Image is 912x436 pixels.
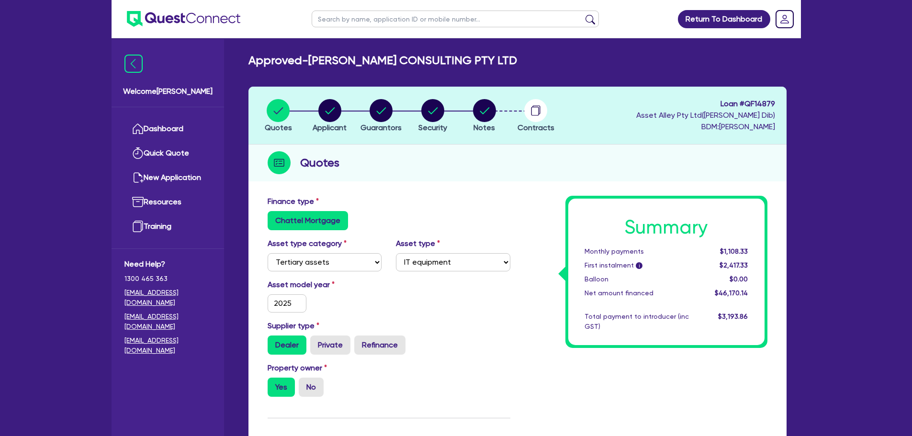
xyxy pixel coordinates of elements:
[124,166,211,190] a: New Application
[718,313,748,320] span: $3,193.86
[473,123,495,132] span: Notes
[124,258,211,270] span: Need Help?
[124,55,143,73] img: icon-menu-close
[577,274,696,284] div: Balloon
[577,288,696,298] div: Net amount financed
[312,99,347,134] button: Applicant
[312,11,599,27] input: Search by name, application ID or mobile number...
[248,54,517,67] h2: Approved - [PERSON_NAME] CONSULTING PTY LTD
[123,86,213,97] span: Welcome [PERSON_NAME]
[636,98,775,110] span: Loan # QF14879
[265,123,292,132] span: Quotes
[360,123,402,132] span: Guarantors
[124,214,211,239] a: Training
[124,141,211,166] a: Quick Quote
[730,275,748,283] span: $0.00
[418,123,447,132] span: Security
[517,99,555,134] button: Contracts
[396,238,440,249] label: Asset type
[268,378,295,397] label: Yes
[268,362,327,374] label: Property owner
[585,216,748,239] h1: Summary
[124,190,211,214] a: Resources
[678,10,770,28] a: Return To Dashboard
[418,99,448,134] button: Security
[132,147,144,159] img: quick-quote
[260,279,389,291] label: Asset model year
[124,335,211,356] a: [EMAIL_ADDRESS][DOMAIN_NAME]
[124,288,211,308] a: [EMAIL_ADDRESS][DOMAIN_NAME]
[577,246,696,257] div: Monthly payments
[268,196,319,207] label: Finance type
[313,123,347,132] span: Applicant
[264,99,293,134] button: Quotes
[772,7,797,32] a: Dropdown toggle
[132,172,144,183] img: new-application
[124,117,211,141] a: Dashboard
[127,11,240,27] img: quest-connect-logo-blue
[577,260,696,270] div: First instalment
[268,335,306,355] label: Dealer
[132,196,144,208] img: resources
[720,247,748,255] span: $1,108.33
[636,262,642,269] span: i
[268,151,291,174] img: step-icon
[354,335,405,355] label: Refinance
[636,111,775,120] span: Asset Alley Pty Ltd ( [PERSON_NAME] Dib )
[124,312,211,332] a: [EMAIL_ADDRESS][DOMAIN_NAME]
[715,289,748,297] span: $46,170.14
[577,312,696,332] div: Total payment to introducer (inc GST)
[518,123,554,132] span: Contracts
[720,261,748,269] span: $2,417.33
[636,121,775,133] span: BDM: [PERSON_NAME]
[124,274,211,284] span: 1300 465 363
[268,238,347,249] label: Asset type category
[132,221,144,232] img: training
[268,211,348,230] label: Chattel Mortgage
[360,99,402,134] button: Guarantors
[310,335,350,355] label: Private
[300,154,339,171] h2: Quotes
[299,378,324,397] label: No
[473,99,496,134] button: Notes
[268,320,319,332] label: Supplier type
